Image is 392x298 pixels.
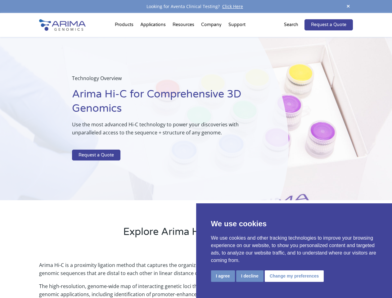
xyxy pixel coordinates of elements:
p: Search [284,21,298,29]
div: Looking for Aventa Clinical Testing? [39,2,353,11]
p: Use the most advanced Hi-C technology to power your discoveries with unparalleled access to the s... [72,120,257,142]
a: Request a Quote [72,150,120,161]
button: I agree [211,270,235,282]
p: Technology Overview [72,74,257,87]
h1: Arima Hi-C for Comprehensive 3D Genomics [72,87,257,120]
a: Request a Quote [304,19,353,30]
button: Change my preferences [265,270,324,282]
p: We use cookies [211,218,377,229]
a: Click Here [220,3,246,9]
img: Arima-Genomics-logo [39,19,86,31]
h2: Explore Arima Hi-C Technology [39,225,353,244]
button: I decline [236,270,264,282]
p: We use cookies and other tracking technologies to improve your browsing experience on our website... [211,234,377,264]
p: Arima Hi-C is a proximity ligation method that captures the organizational structure of chromatin... [39,261,353,282]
